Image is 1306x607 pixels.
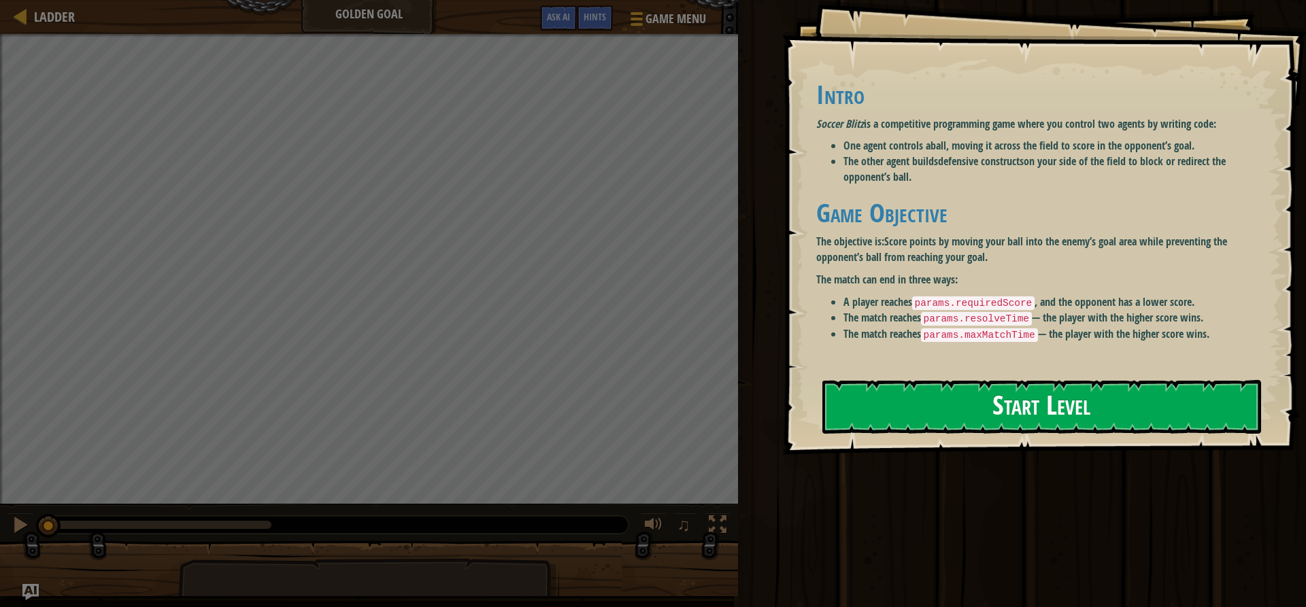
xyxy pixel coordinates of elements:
[843,310,1269,326] li: The match reaches — the player with the higher score wins.
[816,234,1227,264] strong: Score points by moving your ball into the enemy’s goal area while preventing the opponent’s ball ...
[7,513,34,540] button: Ctrl + P: Pause
[640,513,667,540] button: Adjust volume
[34,7,75,26] span: Ladder
[540,5,577,31] button: Ask AI
[704,513,731,540] button: Toggle fullscreen
[931,138,946,153] strong: ball
[822,380,1261,434] button: Start Level
[27,7,75,26] a: Ladder
[843,138,1269,154] li: One agent controls a , moving it across the field to score in the opponent’s goal.
[816,272,1269,288] p: The match can end in three ways:
[646,10,706,28] span: Game Menu
[22,584,39,600] button: Ask AI
[677,515,690,535] span: ♫
[843,294,1269,311] li: A player reaches , and the opponent has a lower score.
[921,312,1032,326] code: params.resolveTime
[843,154,1269,185] li: The other agent builds on your side of the field to block or redirect the opponent’s ball.
[674,513,697,540] button: ♫
[938,154,1024,169] strong: defensive constructs
[584,10,606,23] span: Hints
[816,234,1269,265] p: The objective is:
[816,116,864,131] em: Soccer Blitz
[816,80,1269,109] h1: Intro
[816,116,1269,132] p: is a competitive programming game where you control two agents by writing code:
[912,296,1035,310] code: params.requiredScore
[620,5,714,37] button: Game Menu
[921,328,1038,342] code: params.maxMatchTime
[547,10,570,23] span: Ask AI
[843,326,1269,343] li: The match reaches — the player with the higher score wins.
[816,198,1269,227] h1: Game Objective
